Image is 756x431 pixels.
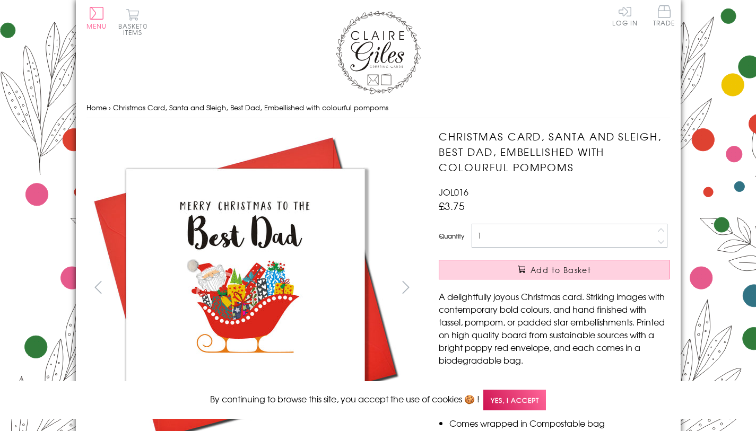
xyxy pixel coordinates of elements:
button: Add to Basket [439,260,670,279]
label: Quantity [439,231,464,241]
a: Log In [612,5,638,26]
button: Basket0 items [118,8,147,36]
li: Comes wrapped in Compostable bag [449,417,670,429]
a: Home [86,102,107,112]
span: £3.75 [439,198,465,213]
button: Menu [86,7,107,29]
span: Trade [653,5,675,26]
span: Add to Basket [531,265,591,275]
span: › [109,102,111,112]
span: Menu [86,21,107,31]
img: Claire Giles Greetings Cards [336,11,421,94]
span: Yes, I accept [483,390,546,410]
button: prev [86,275,110,299]
h1: Christmas Card, Santa and Sleigh, Best Dad, Embellished with colourful pompoms [439,129,670,174]
span: Christmas Card, Santa and Sleigh, Best Dad, Embellished with colourful pompoms [113,102,388,112]
a: Trade [653,5,675,28]
span: 0 items [123,21,147,37]
nav: breadcrumbs [86,97,670,119]
p: A delightfully joyous Christmas card. Striking images with contemporary bold colours, and hand fi... [439,290,670,366]
li: Dimensions: 150mm x 150mm [449,379,670,391]
span: JOL016 [439,186,468,198]
button: next [394,275,418,299]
